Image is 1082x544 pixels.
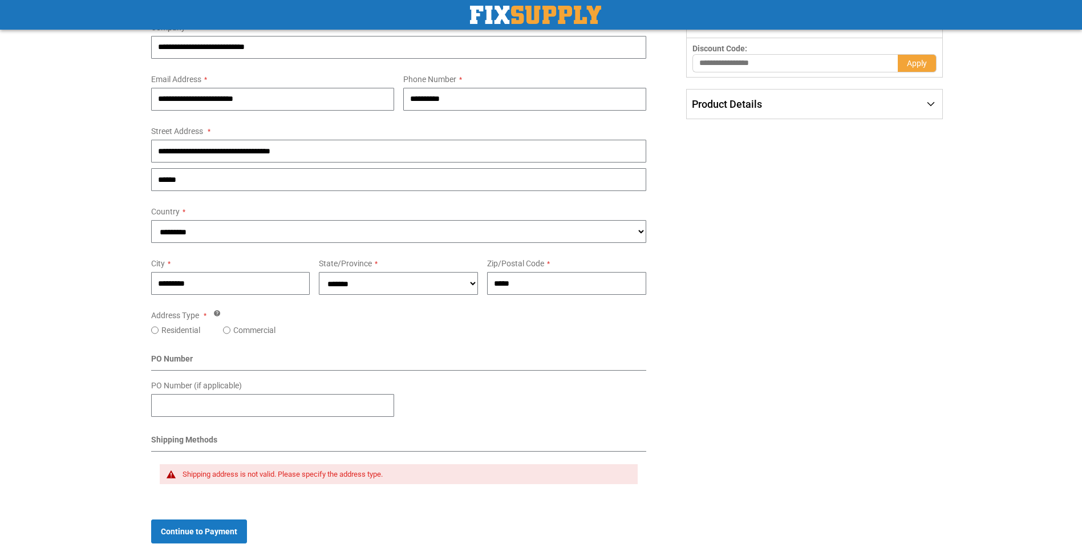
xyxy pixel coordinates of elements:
[470,6,601,24] a: store logo
[898,54,937,72] button: Apply
[161,527,237,536] span: Continue to Payment
[151,353,647,371] div: PO Number
[470,6,601,24] img: Fix Industrial Supply
[151,381,242,390] span: PO Number (if applicable)
[151,127,203,136] span: Street Address
[151,434,647,452] div: Shipping Methods
[233,324,275,336] label: Commercial
[151,259,165,268] span: City
[151,311,199,320] span: Address Type
[161,324,200,336] label: Residential
[692,44,747,53] span: Discount Code:
[151,23,185,32] span: Company
[319,259,372,268] span: State/Province
[692,98,762,110] span: Product Details
[907,59,927,68] span: Apply
[487,259,544,268] span: Zip/Postal Code
[403,75,456,84] span: Phone Number
[151,75,201,84] span: Email Address
[151,519,247,543] button: Continue to Payment
[183,470,627,479] div: Shipping address is not valid. Please specify the address type.
[151,207,180,216] span: Country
